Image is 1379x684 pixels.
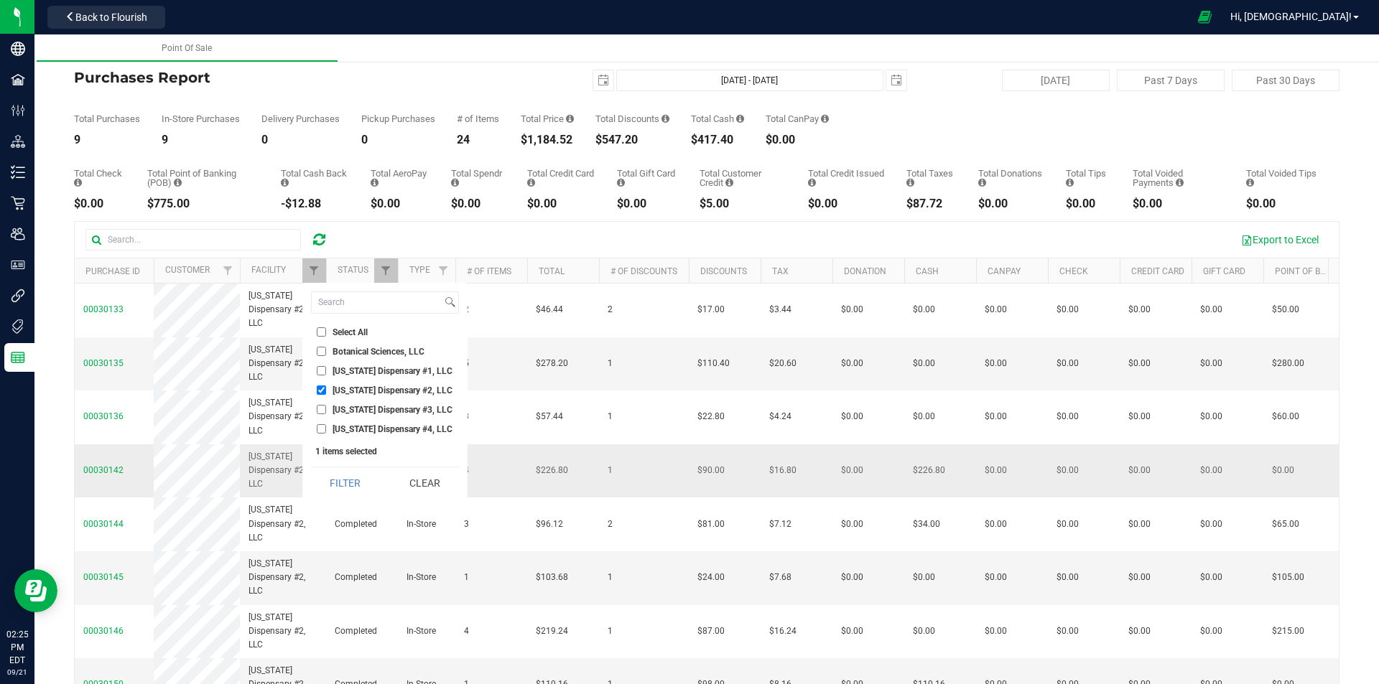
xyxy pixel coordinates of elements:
[1128,357,1151,370] span: $0.00
[1057,517,1079,531] span: $0.00
[249,396,317,438] span: [US_STATE] Dispensary #2, LLC
[333,328,368,337] span: Select All
[281,198,349,210] div: -$12.88
[83,304,124,314] span: 00030133
[916,266,939,276] a: Cash
[451,169,506,187] div: Total Spendr
[464,624,469,638] span: 4
[1272,571,1304,584] span: $105.00
[539,266,565,276] a: Total
[1133,198,1225,210] div: $0.00
[1128,464,1151,477] span: $0.00
[697,517,725,531] span: $81.00
[1057,624,1079,638] span: $0.00
[47,6,165,29] button: Back to Flourish
[1200,464,1222,477] span: $0.00
[617,198,678,210] div: $0.00
[1272,464,1294,477] span: $0.00
[988,266,1021,276] a: CanPay
[174,178,182,187] i: Sum of the successful, non-voided point-of-banking payment transactions, both via payment termina...
[371,169,430,187] div: Total AeroPay
[566,114,574,123] i: Sum of the total prices of all purchases in the date range.
[317,424,326,434] input: [US_STATE] Dispensary #4, LLC
[736,114,744,123] i: Sum of the successful, non-voided cash payment transactions for all purchases in the date range. ...
[536,303,563,317] span: $46.44
[808,169,885,187] div: Total Credit Issued
[913,357,935,370] span: $0.00
[985,624,1007,638] span: $0.00
[333,386,452,395] span: [US_STATE] Dispensary #2, LLC
[407,517,436,531] span: In-Store
[11,319,25,334] inline-svg: Tags
[1133,169,1225,187] div: Total Voided Payments
[527,178,535,187] i: Sum of the successful, non-voided credit card payment transactions for all purchases in the date ...
[1232,70,1339,91] button: Past 30 Days
[317,366,326,375] input: [US_STATE] Dispensary #1, LLC
[464,571,469,584] span: 1
[527,169,595,187] div: Total Credit Card
[83,626,124,636] span: 00030146
[467,266,511,276] a: # of Items
[608,624,613,638] span: 1
[11,227,25,241] inline-svg: Users
[766,134,829,146] div: $0.00
[697,357,730,370] span: $110.40
[617,178,625,187] i: Sum of the successful, non-voided gift card payment transactions for all purchases in the date ra...
[985,464,1007,477] span: $0.00
[536,571,568,584] span: $103.68
[608,410,613,423] span: 1
[1272,357,1304,370] span: $280.00
[906,169,957,187] div: Total Taxes
[844,266,886,276] a: Donation
[841,571,863,584] span: $0.00
[361,134,435,146] div: 0
[608,303,613,317] span: 2
[1066,178,1074,187] i: Sum of all tips added to successful, non-voided payments for all purchases in the date range.
[83,572,124,582] span: 00030145
[83,465,124,475] span: 00030142
[985,517,1007,531] span: $0.00
[536,410,563,423] span: $57.44
[371,198,430,210] div: $0.00
[1066,198,1110,210] div: $0.00
[374,258,398,283] a: Filter
[772,266,789,276] a: Tax
[697,410,725,423] span: $22.80
[361,114,435,123] div: Pickup Purchases
[769,624,797,638] span: $16.24
[74,198,126,210] div: $0.00
[249,450,317,492] span: [US_STATE] Dispensary #2, LLC
[1128,624,1151,638] span: $0.00
[11,165,25,179] inline-svg: Inventory
[769,571,791,584] span: $7.68
[251,265,286,275] a: Facility
[317,347,326,356] input: Botanical Sciences, LLC
[841,410,863,423] span: $0.00
[769,303,791,317] span: $3.44
[335,624,377,638] span: Completed
[985,410,1007,423] span: $0.00
[608,464,613,477] span: 1
[610,266,677,276] a: # of Discounts
[409,265,430,275] a: Type
[808,178,816,187] i: Sum of all account credit issued for all refunds from returned purchases in the date range.
[697,624,725,638] span: $87.00
[1272,624,1304,638] span: $215.00
[281,178,289,187] i: Sum of the cash-back amounts from rounded-up electronic payments for all purchases in the date ra...
[11,350,25,365] inline-svg: Reports
[1176,178,1184,187] i: Sum of all voided payment transaction amounts, excluding tips and transaction fees, for all purch...
[697,571,725,584] span: $24.00
[249,343,317,385] span: [US_STATE] Dispensary #2, LLC
[162,43,212,53] span: Point Of Sale
[390,467,459,499] button: Clear
[333,347,424,356] span: Botanical Sciences, LLC
[821,114,829,123] i: Sum of the successful, non-voided CanPay payment transactions for all purchases in the date range.
[83,358,124,368] span: 00030135
[766,114,829,123] div: Total CanPay
[913,303,935,317] span: $0.00
[913,624,935,638] span: $0.00
[11,103,25,118] inline-svg: Configuration
[162,114,240,123] div: In-Store Purchases
[906,198,957,210] div: $87.72
[371,178,379,187] i: Sum of the successful, non-voided AeroPay payment transactions for all purchases in the date range.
